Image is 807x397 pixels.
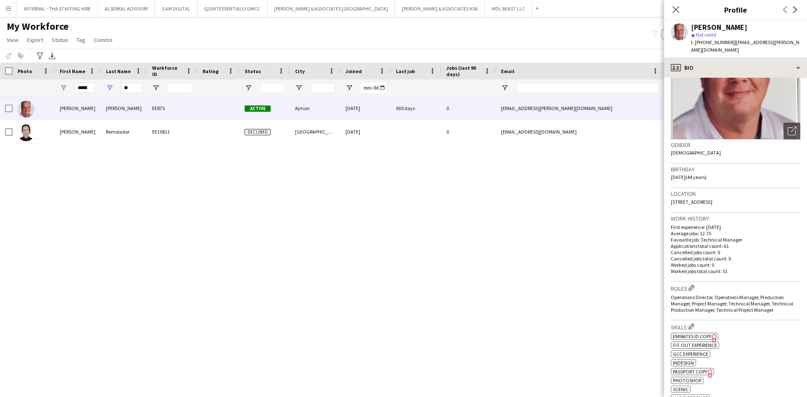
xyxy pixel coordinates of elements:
[783,123,800,139] div: Open photos pop-in
[671,199,712,205] span: [STREET_ADDRESS]
[671,294,793,313] span: Operations Director, Operations Manager, Production Manager, Project Manager, Technical Manager, ...
[664,58,807,78] div: Bio
[662,29,704,39] button: Everyone5,984
[35,51,45,61] app-action-btn: Advanced filters
[106,68,131,74] span: Last Name
[90,34,116,45] a: Comms
[152,84,160,92] button: Open Filter Menu
[395,0,485,17] button: [PERSON_NAME] & ASSOCIATES KSA
[673,333,711,339] span: Emirates ID copy
[155,0,198,17] button: 3 AM DIGITAL
[60,68,85,74] span: First Name
[98,0,155,17] button: ALSERKAL ADVISORY
[345,84,353,92] button: Open Filter Menu
[24,34,47,45] a: Export
[673,360,694,366] span: Indesign
[310,83,335,93] input: City Filter Input
[295,68,305,74] span: City
[361,83,386,93] input: Joined Filter Input
[101,120,147,143] div: Remolador
[48,34,71,45] a: Status
[18,68,32,74] span: Photo
[673,386,688,392] span: Scenic
[673,351,708,357] span: GCC Experience
[671,141,800,149] h3: Gender
[673,368,707,375] span: Passport copy
[671,230,800,237] p: Average jobs: 12.75
[691,39,799,53] span: | [EMAIL_ADDRESS][PERSON_NAME][DOMAIN_NAME]
[340,120,391,143] div: [DATE]
[7,20,69,33] span: My Workforce
[516,83,659,93] input: Email Filter Input
[245,129,271,135] span: Declined
[245,68,261,74] span: Status
[391,97,441,120] div: 930 days
[446,65,481,77] span: Jobs (last 90 days)
[18,101,34,118] img: Brian Morgan
[496,97,664,120] div: [EMAIL_ADDRESS][PERSON_NAME][DOMAIN_NAME]
[396,68,415,74] span: Last job
[73,34,89,45] a: Tag
[290,97,340,120] div: Ajman
[17,0,98,17] button: INTERNAL - THA STAFFING HIRE
[673,377,702,384] span: Photoshop
[671,190,800,197] h3: Location
[671,262,800,268] p: Worked jobs count: 0
[501,68,514,74] span: Email
[671,224,800,230] p: First experience: [DATE]
[52,36,68,44] span: Status
[152,65,182,77] span: Workforce ID
[94,36,113,44] span: Comms
[76,36,85,44] span: Tag
[485,0,532,17] button: MDL BEAST LLC
[501,84,509,92] button: Open Filter Menu
[7,36,18,44] span: View
[671,166,800,173] h3: Birthday
[664,4,807,15] h3: Profile
[441,120,496,143] div: 0
[3,34,22,45] a: View
[696,32,716,38] span: Not rated
[691,39,735,45] span: t. [PHONE_NUMBER]
[101,97,147,120] div: [PERSON_NAME]
[673,342,717,348] span: Fit-out Experience
[27,36,43,44] span: Export
[671,215,800,222] h3: Work history
[147,97,198,120] div: EE875
[75,83,96,93] input: First Name Filter Input
[691,24,747,31] div: [PERSON_NAME]
[671,268,800,274] p: Worked jobs total count: 51
[55,120,101,143] div: [PERSON_NAME]
[295,84,303,92] button: Open Filter Menu
[203,68,219,74] span: Rating
[167,83,193,93] input: Workforce ID Filter Input
[121,83,142,93] input: Last Name Filter Input
[671,237,800,243] p: Favourite job: Technical Manager
[147,120,198,143] div: EE10811
[47,51,57,61] app-action-btn: Export XLSX
[290,120,340,143] div: [GEOGRAPHIC_DATA]
[198,0,267,17] button: QUINTESSENTIALLY DMCC
[55,97,101,120] div: [PERSON_NAME]
[441,97,496,120] div: 0
[340,97,391,120] div: [DATE]
[671,255,800,262] p: Cancelled jobs total count: 0
[18,124,34,141] img: Brian Remolador
[671,284,800,292] h3: Roles
[345,68,362,74] span: Joined
[60,84,67,92] button: Open Filter Menu
[260,83,285,93] input: Status Filter Input
[671,322,800,331] h3: Skills
[671,243,800,249] p: Applications total count: 61
[245,105,271,112] span: Active
[267,0,395,17] button: [PERSON_NAME] & ASSOCIATES [GEOGRAPHIC_DATA]
[671,249,800,255] p: Cancelled jobs count: 0
[671,174,707,180] span: [DATE] (44 years)
[245,84,252,92] button: Open Filter Menu
[106,84,113,92] button: Open Filter Menu
[496,120,664,143] div: [EMAIL_ADDRESS][DOMAIN_NAME]
[671,150,721,156] span: [DEMOGRAPHIC_DATA]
